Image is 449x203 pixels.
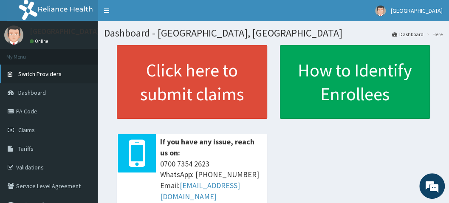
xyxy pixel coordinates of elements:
[280,45,430,119] a: How to Identify Enrollees
[117,45,267,119] a: Click here to submit claims
[18,89,46,96] span: Dashboard
[4,25,23,45] img: User Image
[160,180,240,201] a: [EMAIL_ADDRESS][DOMAIN_NAME]
[30,38,50,44] a: Online
[30,28,100,35] p: [GEOGRAPHIC_DATA]
[18,145,34,152] span: Tariffs
[160,137,254,158] b: If you have any issue, reach us on:
[392,31,424,38] a: Dashboard
[18,70,62,78] span: Switch Providers
[18,126,35,134] span: Claims
[104,28,443,39] h1: Dashboard - [GEOGRAPHIC_DATA], [GEOGRAPHIC_DATA]
[391,7,443,14] span: [GEOGRAPHIC_DATA]
[424,31,443,38] li: Here
[375,6,386,16] img: User Image
[160,158,263,202] span: 0700 7354 2623 WhatsApp: [PHONE_NUMBER] Email:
